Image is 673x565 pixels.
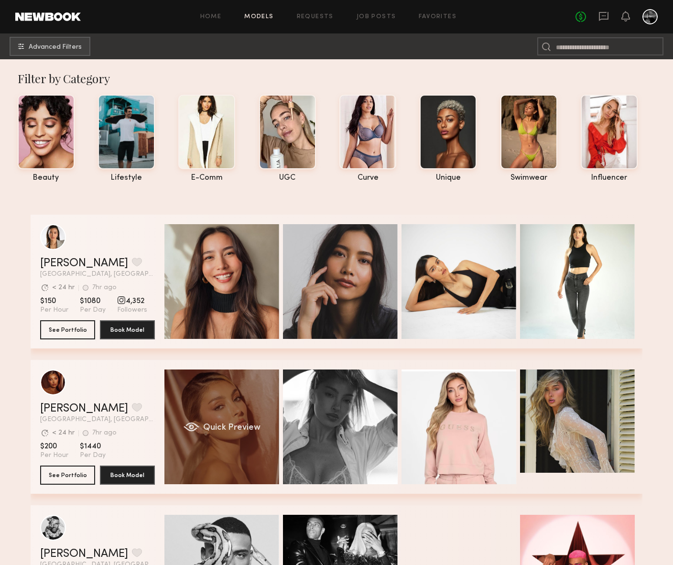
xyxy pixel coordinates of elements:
span: $150 [40,296,68,306]
a: Home [200,14,222,20]
button: Book Model [100,466,155,485]
button: See Portfolio [40,320,95,339]
a: Job Posts [357,14,396,20]
div: unique [420,174,477,182]
div: Filter by Category [18,71,665,86]
a: Models [244,14,273,20]
div: lifestyle [98,174,155,182]
a: Favorites [419,14,456,20]
div: curve [339,174,396,182]
a: [PERSON_NAME] [40,548,128,560]
div: swimwear [500,174,557,182]
span: Per Hour [40,451,68,460]
div: influencer [581,174,638,182]
span: [GEOGRAPHIC_DATA], [GEOGRAPHIC_DATA] [40,271,155,278]
span: 4,352 [117,296,147,306]
div: 7hr ago [92,284,117,291]
div: beauty [18,174,75,182]
button: Advanced Filters [10,37,90,56]
button: Book Model [100,320,155,339]
span: $1440 [80,442,106,451]
span: [GEOGRAPHIC_DATA], [GEOGRAPHIC_DATA] [40,416,155,423]
span: $1080 [80,296,106,306]
span: Advanced Filters [29,44,82,51]
a: Requests [297,14,334,20]
span: Per Day [80,451,106,460]
span: Followers [117,306,147,315]
div: < 24 hr [52,284,75,291]
span: Per Hour [40,306,68,315]
a: [PERSON_NAME] [40,258,128,269]
div: e-comm [178,174,235,182]
a: [PERSON_NAME] [40,403,128,414]
div: < 24 hr [52,430,75,436]
span: $200 [40,442,68,451]
span: Quick Preview [203,424,261,432]
span: Per Day [80,306,106,315]
div: 7hr ago [92,430,117,436]
div: UGC [259,174,316,182]
button: See Portfolio [40,466,95,485]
